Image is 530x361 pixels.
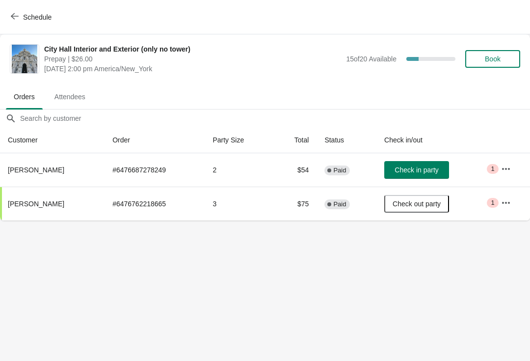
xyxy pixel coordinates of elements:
span: City Hall Interior and Exterior (only no tower) [44,44,341,54]
th: Total [273,127,317,153]
td: $75 [273,187,317,221]
span: Prepay | $26.00 [44,54,341,64]
span: 1 [491,165,494,173]
td: 2 [205,153,273,187]
span: [PERSON_NAME] [8,166,64,174]
button: Check in party [384,161,449,179]
span: [DATE] 2:00 pm America/New_York [44,64,341,74]
th: Order [105,127,205,153]
span: Paid [333,200,346,208]
span: Paid [333,167,346,174]
th: Status [317,127,376,153]
span: [PERSON_NAME] [8,200,64,208]
td: 3 [205,187,273,221]
span: Check in party [395,166,438,174]
th: Check in/out [376,127,493,153]
span: 15 of 20 Available [346,55,397,63]
button: Book [465,50,520,68]
button: Schedule [5,8,59,26]
th: Party Size [205,127,273,153]
img: City Hall Interior and Exterior (only no tower) [12,45,38,73]
td: $54 [273,153,317,187]
td: # 6476687278249 [105,153,205,187]
span: Attendees [47,88,93,106]
span: Book [485,55,501,63]
span: Schedule [23,13,52,21]
span: Orders [6,88,43,106]
td: # 6476762218665 [105,187,205,221]
input: Search by customer [20,110,530,127]
button: Check out party [384,195,449,213]
span: 1 [491,199,494,207]
span: Check out party [393,200,441,208]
